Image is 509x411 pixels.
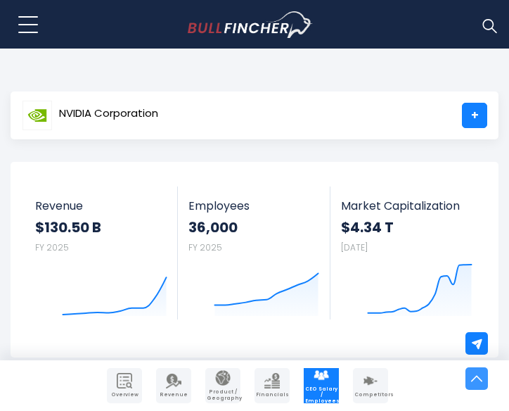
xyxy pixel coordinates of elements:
[157,392,190,398] span: Revenue
[254,368,290,403] a: Company Financials
[108,392,141,398] span: Overview
[304,368,339,403] a: Company Employees
[178,186,330,320] a: Employees 36,000 FY 2025
[25,186,178,320] a: Revenue $130.50 B FY 2025
[353,368,388,403] a: Company Competitors
[330,186,483,320] a: Market Capitalization $4.34 T [DATE]
[22,101,52,130] img: NVDA logo
[188,241,222,253] small: FY 2025
[341,241,368,253] small: [DATE]
[188,11,339,38] a: Go to homepage
[35,199,167,213] span: Revenue
[205,368,240,403] a: Company Product/Geography
[462,103,487,128] a: +
[256,392,288,398] span: Financials
[305,386,337,404] span: CEO Salary / Employees
[341,199,472,213] span: Market Capitalization
[354,392,387,398] span: Competitors
[107,368,142,403] a: Company Overview
[188,199,319,213] span: Employees
[207,389,239,401] span: Product / Geography
[188,11,314,38] img: Bullfincher logo
[156,368,191,403] a: Company Revenue
[35,241,69,253] small: FY 2025
[59,108,158,120] span: NVIDIA Corporation
[341,218,472,236] strong: $4.34 T
[35,218,167,236] strong: $130.50 B
[22,103,159,128] a: NVIDIA Corporation
[188,218,319,236] strong: 36,000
